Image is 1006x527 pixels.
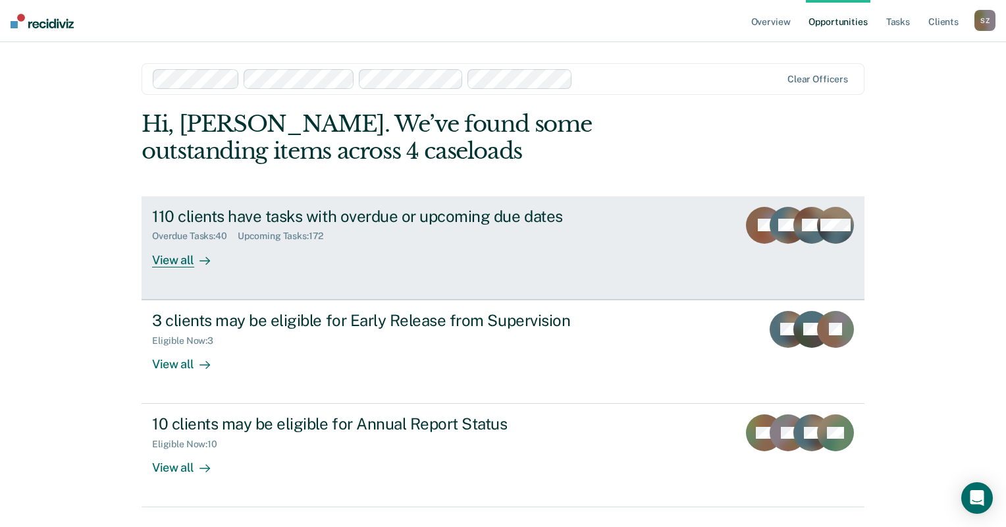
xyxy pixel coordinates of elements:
[152,346,226,372] div: View all
[152,335,224,347] div: Eligible Now : 3
[142,196,864,300] a: 110 clients have tasks with overdue or upcoming due datesOverdue Tasks:40Upcoming Tasks:172View all
[142,300,864,404] a: 3 clients may be eligible for Early Release from SupervisionEligible Now:3View all
[152,207,614,226] div: 110 clients have tasks with overdue or upcoming due dates
[238,231,334,242] div: Upcoming Tasks : 172
[142,111,720,165] div: Hi, [PERSON_NAME]. We’ve found some outstanding items across 4 caseloads
[787,74,848,85] div: Clear officers
[974,10,995,31] div: S Z
[152,439,228,450] div: Eligible Now : 10
[152,311,614,330] div: 3 clients may be eligible for Early Release from Supervision
[142,404,864,507] a: 10 clients may be eligible for Annual Report StatusEligible Now:10View all
[11,14,74,28] img: Recidiviz
[152,450,226,476] div: View all
[974,10,995,31] button: SZ
[961,482,993,514] div: Open Intercom Messenger
[152,414,614,433] div: 10 clients may be eligible for Annual Report Status
[152,242,226,267] div: View all
[152,231,238,242] div: Overdue Tasks : 40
